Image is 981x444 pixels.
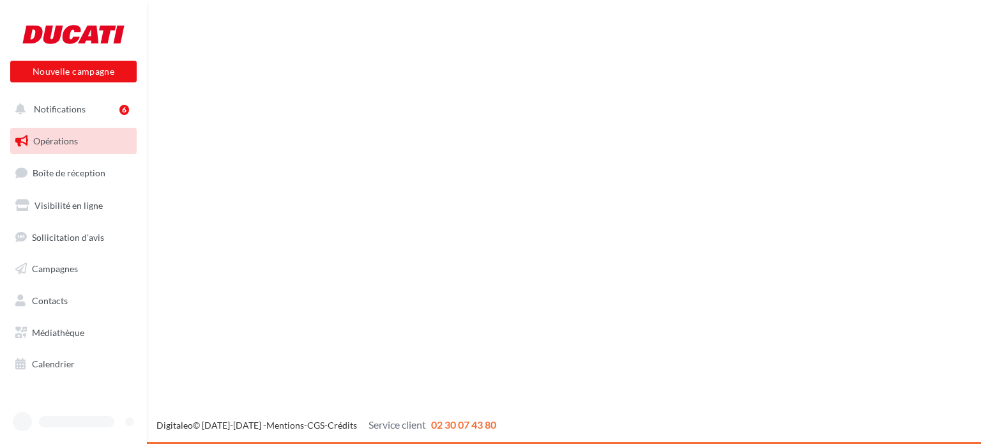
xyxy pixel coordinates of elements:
span: Boîte de réception [33,167,105,178]
span: Sollicitation d'avis [32,231,104,242]
span: Opérations [33,135,78,146]
a: Crédits [328,420,357,431]
span: Calendrier [32,358,75,369]
span: © [DATE]-[DATE] - - - [156,420,496,431]
a: CGS [307,420,324,431]
span: Contacts [32,295,68,306]
a: Contacts [8,287,139,314]
div: 6 [119,105,129,115]
a: Calendrier [8,351,139,378]
button: Notifications 6 [8,96,134,123]
a: Digitaleo [156,420,193,431]
span: 02 30 07 43 80 [431,418,496,431]
a: Boîte de réception [8,159,139,187]
span: Médiathèque [32,327,84,338]
a: Mentions [266,420,304,431]
button: Nouvelle campagne [10,61,137,82]
a: Médiathèque [8,319,139,346]
span: Campagnes [32,263,78,274]
span: Visibilité en ligne [34,200,103,211]
a: Campagnes [8,256,139,282]
a: Opérations [8,128,139,155]
a: Visibilité en ligne [8,192,139,219]
a: Sollicitation d'avis [8,224,139,251]
span: Notifications [34,103,86,114]
span: Service client [369,418,426,431]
